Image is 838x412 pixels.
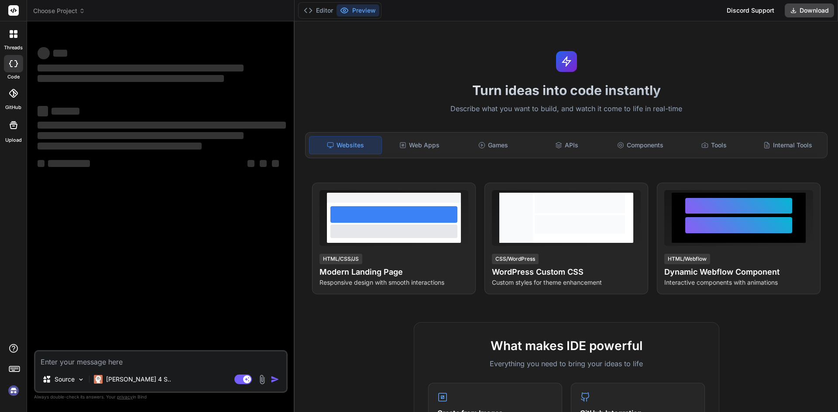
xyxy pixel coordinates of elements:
span: ‌ [38,122,286,129]
div: CSS/WordPress [492,254,539,264]
button: Preview [337,4,379,17]
div: HTML/CSS/JS [319,254,362,264]
h2: What makes IDE powerful [428,337,705,355]
p: Everything you need to bring your ideas to life [428,358,705,369]
div: HTML/Webflow [664,254,710,264]
button: Editor [300,4,337,17]
div: Discord Support [721,3,780,17]
div: Web Apps [384,136,456,154]
span: ‌ [38,75,224,82]
div: Websites [309,136,382,154]
span: ‌ [53,50,67,57]
p: [PERSON_NAME] 4 S.. [106,375,171,384]
div: Components [604,136,677,154]
p: Responsive design with smooth interactions [319,278,468,287]
img: signin [6,383,21,398]
img: Claude 4 Sonnet [94,375,103,384]
h4: Dynamic Webflow Component [664,266,813,278]
span: ‌ [272,160,279,167]
label: threads [4,44,23,51]
span: ‌ [52,108,79,115]
label: Upload [5,136,22,144]
span: ‌ [247,160,254,167]
p: Custom styles for theme enhancement [492,278,641,287]
div: APIs [531,136,603,154]
label: GitHub [5,104,21,111]
span: ‌ [38,143,202,150]
p: Source [55,375,75,384]
span: ‌ [38,160,45,167]
h4: Modern Landing Page [319,266,468,278]
div: Internal Tools [752,136,824,154]
span: ‌ [38,106,48,116]
span: ‌ [38,65,244,72]
p: Always double-check its answers. Your in Bind [34,393,288,401]
span: ‌ [260,160,267,167]
button: Download [785,3,834,17]
span: ‌ [48,160,90,167]
h4: WordPress Custom CSS [492,266,641,278]
span: Choose Project [33,7,85,15]
label: code [7,73,20,81]
p: Describe what you want to build, and watch it come to life in real-time [300,103,833,115]
div: Tools [678,136,750,154]
img: Pick Models [77,376,85,383]
span: privacy [117,394,133,399]
span: ‌ [38,47,50,59]
div: Games [457,136,529,154]
p: Interactive components with animations [664,278,813,287]
h1: Turn ideas into code instantly [300,82,833,98]
img: icon [271,375,279,384]
span: ‌ [38,132,244,139]
img: attachment [257,375,267,385]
